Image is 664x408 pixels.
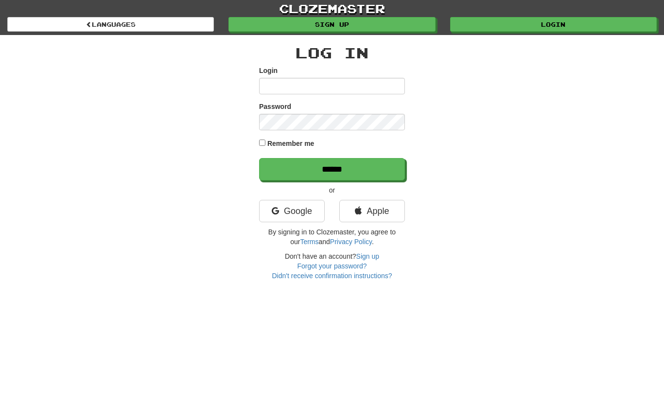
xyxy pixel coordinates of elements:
a: Login [450,17,657,32]
h2: Log In [259,45,405,61]
p: or [259,185,405,195]
a: Apple [339,200,405,222]
label: Password [259,102,291,111]
a: Sign up [356,252,379,260]
p: By signing in to Clozemaster, you agree to our and . [259,227,405,247]
label: Remember me [267,139,315,148]
a: Terms [300,238,318,246]
a: Sign up [228,17,435,32]
div: Don't have an account? [259,251,405,281]
label: Login [259,66,278,75]
a: Privacy Policy [330,238,372,246]
a: Google [259,200,325,222]
a: Languages [7,17,214,32]
a: Didn't receive confirmation instructions? [272,272,392,280]
a: Forgot your password? [297,262,367,270]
